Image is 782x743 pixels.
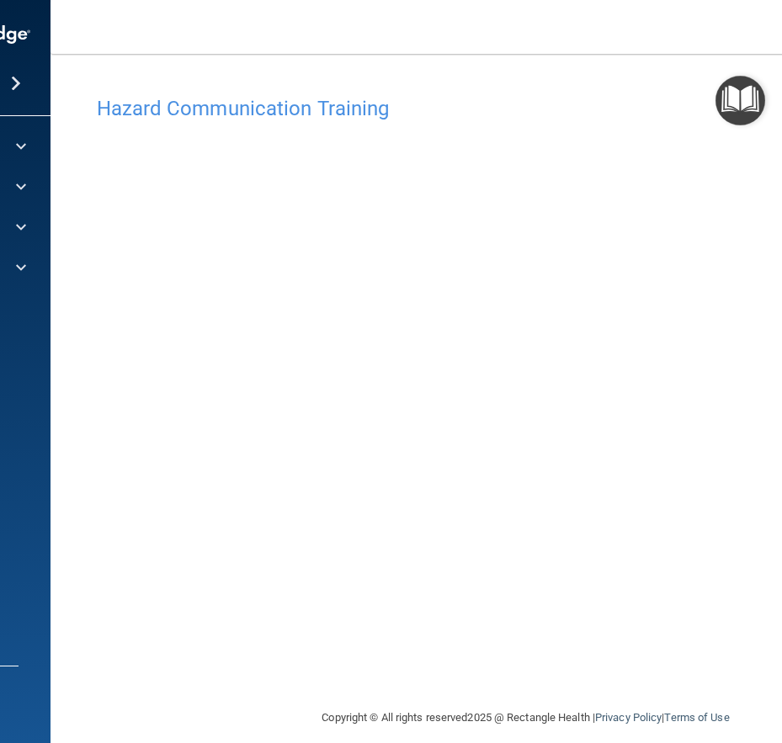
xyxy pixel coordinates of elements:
iframe: Drift Widget Chat Controller [491,624,762,691]
button: Open Resource Center [716,76,765,125]
a: Terms of Use [664,711,729,724]
a: Privacy Policy [595,711,662,724]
